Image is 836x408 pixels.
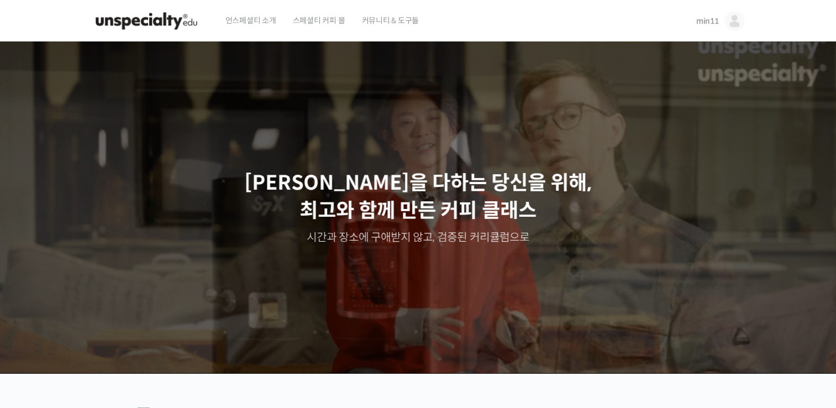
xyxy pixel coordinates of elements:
p: 시간과 장소에 구애받지 않고, 검증된 커리큘럼으로 [11,230,826,245]
a: 대화 [73,316,143,344]
a: 설정 [143,316,212,344]
p: [PERSON_NAME]을 다하는 당신을 위해, 최고와 함께 만든 커피 클래스 [11,169,826,225]
span: 대화 [101,333,114,342]
a: 홈 [3,316,73,344]
span: 설정 [171,333,184,342]
span: min11 [696,16,719,26]
span: 홈 [35,333,41,342]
